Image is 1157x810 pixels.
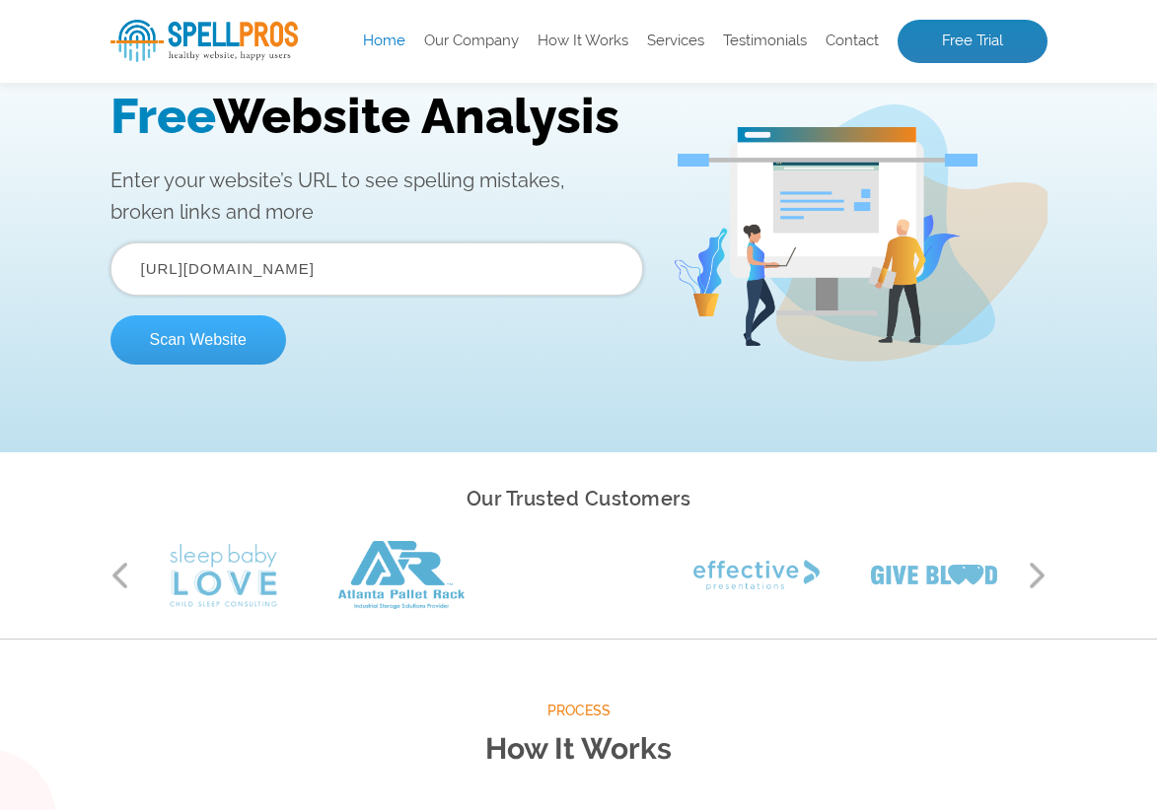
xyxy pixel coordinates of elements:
a: Our Company [424,32,519,51]
a: How It Works [538,32,628,51]
input: Enter Your URL [110,229,643,282]
a: Free Trial [898,20,1048,63]
p: Enter your website’s URL to see spelling mistakes, broken links and more [110,151,643,214]
a: Home [363,32,405,51]
h1: Website Analysis [110,73,643,131]
button: Scan Website [110,302,286,351]
img: Free Webiste Analysis [673,91,1048,348]
span: Process [110,699,1048,723]
img: Effective [693,560,820,590]
button: Next [1028,561,1048,590]
img: Sleep Baby Love [170,544,278,607]
img: SpellPros [110,20,298,62]
a: Services [647,32,704,51]
a: Testimonials [723,32,807,51]
img: Free Webiste Analysis [678,140,977,153]
img: Give Blood [871,565,997,587]
button: Previous [110,561,130,590]
a: Contact [826,32,879,51]
span: Free [110,73,213,131]
h2: How It Works [110,723,1048,776]
h2: Our Trusted Customers [110,482,1048,516]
